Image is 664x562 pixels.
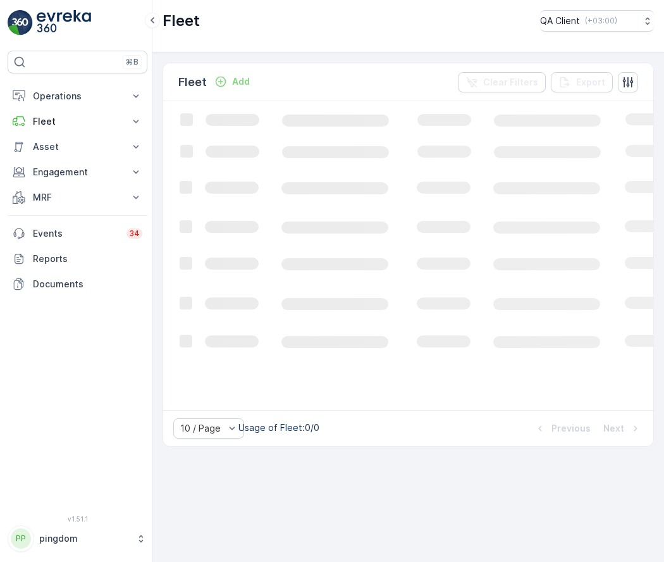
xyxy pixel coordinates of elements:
p: Usage of Fleet : 0/0 [238,421,319,434]
p: Asset [33,140,122,153]
p: 34 [129,228,140,239]
p: ( +03:00 ) [585,16,617,26]
button: Export [551,72,613,92]
div: PP [11,528,31,549]
a: Reports [8,246,147,272]
p: MRF [33,191,122,204]
p: Documents [33,278,142,290]
button: Clear Filters [458,72,546,92]
button: Add [209,74,255,89]
button: Operations [8,84,147,109]
p: ⌘B [126,57,138,67]
p: Events [33,227,119,240]
img: logo [8,10,33,35]
p: Engagement [33,166,122,178]
button: Fleet [8,109,147,134]
button: Previous [532,421,592,436]
p: Add [232,75,250,88]
p: Fleet [163,11,200,31]
p: Fleet [178,73,207,91]
a: Events34 [8,221,147,246]
p: Previous [551,422,591,435]
p: Next [603,422,624,435]
button: Asset [8,134,147,159]
p: QA Client [540,15,580,27]
p: Reports [33,253,142,265]
button: MRF [8,185,147,210]
p: pingdom [39,532,130,545]
p: Fleet [33,115,122,128]
p: Clear Filters [483,76,538,89]
button: Engagement [8,159,147,185]
span: v 1.51.1 [8,515,147,523]
button: QA Client(+03:00) [540,10,654,32]
a: Documents [8,272,147,297]
button: Next [602,421,643,436]
p: Export [576,76,605,89]
p: Operations [33,90,122,103]
img: logo_light-DOdMpM7g.png [37,10,91,35]
button: PPpingdom [8,525,147,552]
